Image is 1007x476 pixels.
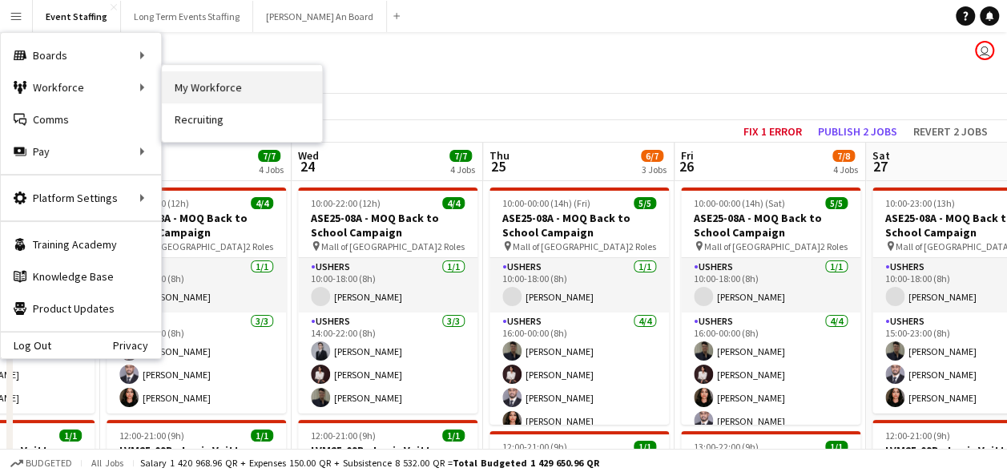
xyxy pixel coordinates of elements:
[642,163,667,175] div: 3 Jobs
[629,240,656,252] span: 2 Roles
[489,148,510,163] span: Thu
[107,188,286,413] app-job-card: 10:00-22:00 (12h)4/4ASE25-08A - MOQ Back to School Campaign Mall of [GEOGRAPHIC_DATA]2 RolesUsher...
[502,441,567,453] span: 12:00-21:00 (9h)
[450,163,475,175] div: 4 Jobs
[449,150,472,162] span: 7/7
[26,458,72,469] span: Budgeted
[681,211,860,240] h3: ASE25-08A - MOQ Back to School Campaign
[634,441,656,453] span: 1/1
[442,197,465,209] span: 4/4
[907,121,994,142] button: Revert 2 jobs
[140,457,599,469] div: Salary 1 420 968.96 QR + Expenses 150.00 QR + Subsistence 8 532.00 QR =
[107,313,286,413] app-card-role: Ushers3/314:00-22:00 (8h)[PERSON_NAME][PERSON_NAME][PERSON_NAME]
[634,197,656,209] span: 5/5
[832,150,855,162] span: 7/8
[251,430,273,442] span: 1/1
[681,258,860,313] app-card-role: Ushers1/110:00-18:00 (8h)[PERSON_NAME]
[298,211,477,240] h3: ASE25-08A - MOQ Back to School Campaign
[487,157,510,175] span: 25
[258,150,280,162] span: 7/7
[489,188,669,425] app-job-card: 10:00-00:00 (14h) (Fri)5/5ASE25-08A - MOQ Back to School Campaign Mall of [GEOGRAPHIC_DATA]2 Role...
[162,71,322,103] a: My Workforce
[694,441,759,453] span: 13:00-22:00 (9h)
[442,430,465,442] span: 1/1
[1,260,161,292] a: Knowledge Base
[1,182,161,214] div: Platform Settings
[33,1,121,32] button: Event Staffing
[298,148,319,163] span: Wed
[885,430,950,442] span: 12:00-21:00 (9h)
[88,457,127,469] span: All jobs
[681,188,860,425] app-job-card: 10:00-00:00 (14h) (Sat)5/5ASE25-08A - MOQ Back to School Campaign Mall of [GEOGRAPHIC_DATA]2 Role...
[107,211,286,240] h3: ASE25-08A - MOQ Back to School Campaign
[437,240,465,252] span: 2 Roles
[453,457,599,469] span: Total Budgeted 1 429 650.96 QR
[298,313,477,413] app-card-role: Ushers3/314:00-22:00 (8h)[PERSON_NAME][PERSON_NAME][PERSON_NAME]
[737,121,808,142] button: Fix 1 error
[489,258,669,313] app-card-role: Ushers1/110:00-18:00 (8h)[PERSON_NAME]
[311,430,376,442] span: 12:00-21:00 (9h)
[502,197,590,209] span: 10:00-00:00 (14h) (Fri)
[1,228,161,260] a: Training Academy
[489,211,669,240] h3: ASE25-08A - MOQ Back to School Campaign
[298,443,477,472] h3: LVM25-09B - Louis Vuitton [GEOGRAPHIC_DATA] Client Advisor
[259,163,284,175] div: 4 Jobs
[107,258,286,313] app-card-role: Ushers1/110:00-18:00 (8h)[PERSON_NAME]
[8,454,75,472] button: Budgeted
[113,339,161,352] a: Privacy
[162,103,322,135] a: Recruiting
[641,150,663,162] span: 6/7
[246,240,273,252] span: 2 Roles
[298,258,477,313] app-card-role: Ushers1/110:00-18:00 (8h)[PERSON_NAME]
[694,197,785,209] span: 10:00-00:00 (14h) (Sat)
[251,197,273,209] span: 4/4
[812,121,904,142] button: Publish 2 jobs
[833,163,858,175] div: 4 Jobs
[1,39,161,71] div: Boards
[107,443,286,472] h3: LVM25-09B - Louis Vuitton [GEOGRAPHIC_DATA] Client Advisor
[704,240,820,252] span: Mall of [GEOGRAPHIC_DATA]
[489,313,669,437] app-card-role: Ushers4/416:00-00:00 (8h)[PERSON_NAME][PERSON_NAME][PERSON_NAME][PERSON_NAME]
[885,197,955,209] span: 10:00-23:00 (13h)
[253,1,387,32] button: [PERSON_NAME] An Board
[311,197,381,209] span: 10:00-22:00 (12h)
[825,441,848,453] span: 1/1
[59,430,82,442] span: 1/1
[870,157,890,175] span: 27
[296,157,319,175] span: 24
[1,71,161,103] div: Workforce
[681,148,694,163] span: Fri
[820,240,848,252] span: 2 Roles
[298,188,477,413] app-job-card: 10:00-22:00 (12h)4/4ASE25-08A - MOQ Back to School Campaign Mall of [GEOGRAPHIC_DATA]2 RolesUsher...
[681,313,860,437] app-card-role: Ushers4/416:00-00:00 (8h)[PERSON_NAME][PERSON_NAME][PERSON_NAME][PERSON_NAME]
[1,135,161,167] div: Pay
[513,240,629,252] span: Mall of [GEOGRAPHIC_DATA]
[872,148,890,163] span: Sat
[121,1,253,32] button: Long Term Events Staffing
[1,339,51,352] a: Log Out
[119,430,184,442] span: 12:00-21:00 (9h)
[1,103,161,135] a: Comms
[1,292,161,325] a: Product Updates
[321,240,437,252] span: Mall of [GEOGRAPHIC_DATA]
[975,41,994,60] app-user-avatar: Events Staffing Team
[130,240,246,252] span: Mall of [GEOGRAPHIC_DATA]
[825,197,848,209] span: 5/5
[679,157,694,175] span: 26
